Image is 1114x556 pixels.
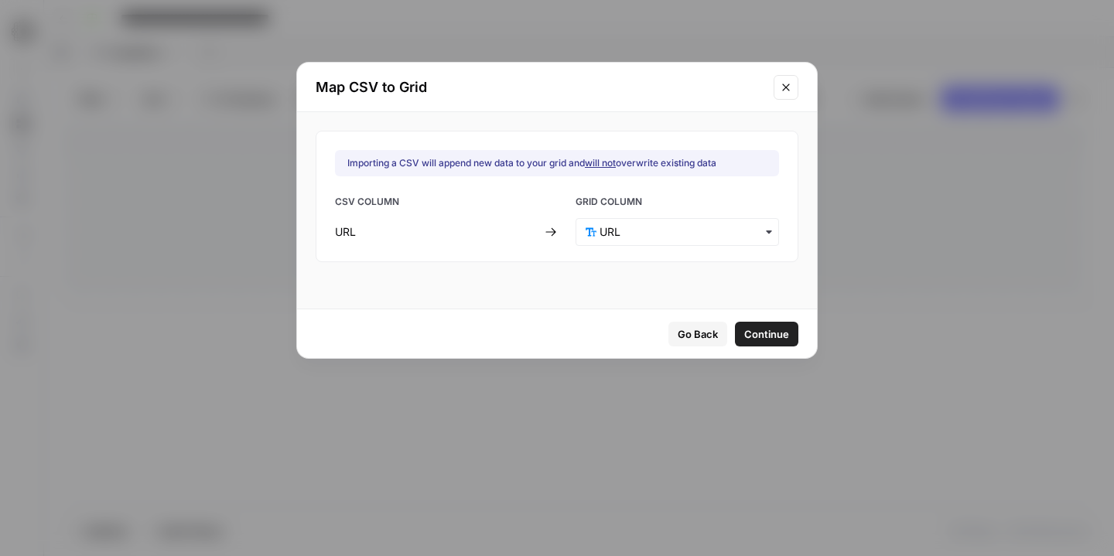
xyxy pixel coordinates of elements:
[744,326,789,342] span: Continue
[774,75,798,100] button: Close modal
[585,157,616,169] u: will not
[335,195,538,212] span: CSV COLUMN
[347,156,716,170] div: Importing a CSV will append new data to your grid and overwrite existing data
[735,322,798,346] button: Continue
[600,224,769,240] input: URL
[678,326,718,342] span: Go Back
[335,224,538,240] div: URL
[316,77,764,98] h2: Map CSV to Grid
[668,322,727,346] button: Go Back
[576,195,779,212] span: GRID COLUMN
